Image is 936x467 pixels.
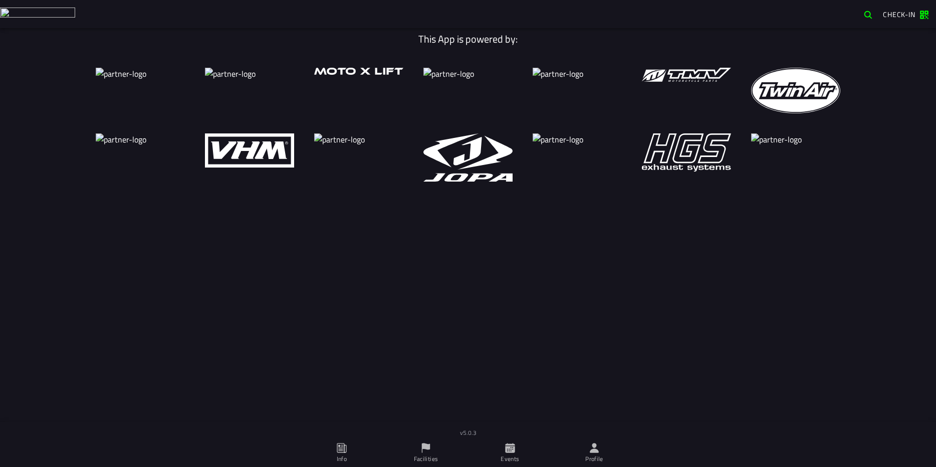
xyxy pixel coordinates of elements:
ion-label: Events [501,454,519,463]
img: partner-logo [423,68,513,113]
a: Check-in [878,6,934,23]
img: partner-logo [533,68,622,113]
img: partner-logo [205,68,294,113]
img: partner-logo [642,133,731,172]
img: partner-logo [314,133,403,182]
img: partner-logo [423,133,513,182]
h1: This App is powered by: [88,33,848,45]
img: partner-logo [751,133,840,182]
sub: v5.0.3 [460,428,477,437]
span: Check-in [883,9,915,20]
img: partner-logo [642,68,731,82]
img: partner-logo [751,68,840,113]
img: partner-logo [96,68,185,113]
img: partner-logo [96,133,185,182]
ion-label: Info [337,454,347,463]
img: partner-logo [533,133,622,182]
ion-label: Facilities [414,454,438,463]
img: partner-logo [314,68,403,75]
ion-label: Profile [585,454,603,463]
img: partner-logo [205,133,294,168]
